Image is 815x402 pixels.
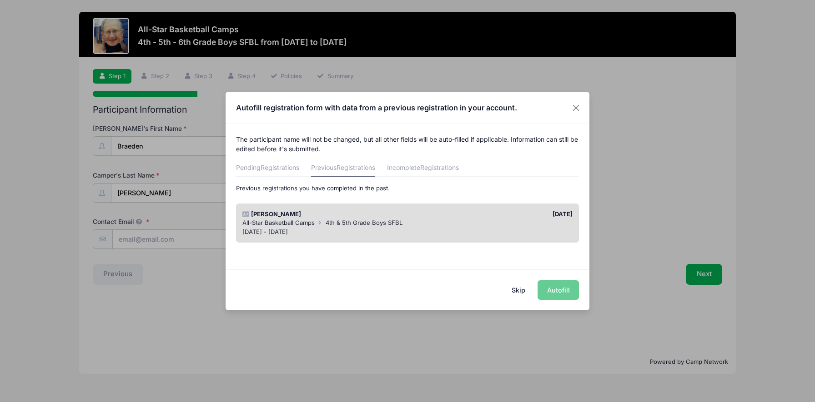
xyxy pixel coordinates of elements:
p: Previous registrations you have completed in the past. [236,184,579,193]
p: The participant name will not be changed, but all other fields will be auto-filled if applicable.... [236,134,579,154]
div: [DATE] - [DATE] [242,228,573,237]
a: Pending [236,160,299,177]
a: Incomplete [387,160,459,177]
div: [DATE] [407,210,577,219]
span: Registrations [337,164,375,171]
h4: Autofill registration form with data from a previous registration in your account. [236,102,517,113]
div: [PERSON_NAME] [238,210,407,219]
button: Skip [503,280,535,300]
span: Registrations [261,164,299,171]
span: All-Star Basketball Camps [242,219,315,226]
span: Registrations [420,164,459,171]
a: Previous [311,160,375,177]
span: 4th & 5th Grade Boys SFBL [326,219,402,226]
button: Close [568,99,584,116]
